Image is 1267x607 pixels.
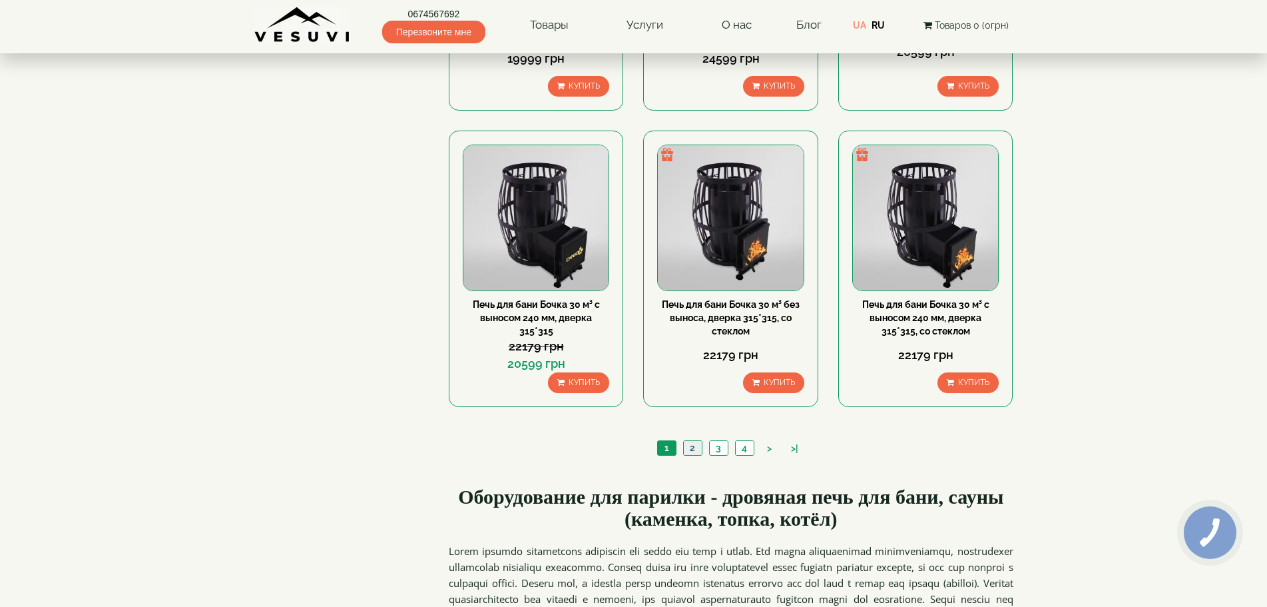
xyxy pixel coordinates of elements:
a: О нас [708,10,765,41]
a: RU [872,20,885,31]
button: Товаров 0 (0грн) [919,18,1013,33]
img: Печь для бани Бочка 30 м³ с выносом 240 мм, дверка 315*315 [463,145,609,291]
img: gift [660,148,674,161]
a: 4 [735,441,754,455]
span: Купить [958,378,989,387]
button: Купить [548,372,609,393]
a: >| [784,442,805,456]
span: 1 [664,442,669,453]
a: 0674567692 [382,7,485,21]
a: Печь для бани Бочка 30 м³ с выносом 240 мм, дверка 315*315 [473,299,600,336]
button: Купить [937,76,999,97]
a: UA [853,20,866,31]
button: Купить [548,76,609,97]
button: Купить [937,372,999,393]
h2: Оборудование для парилки - дровяная печь для бани, сауны (каменка, топка, котёл) [449,486,1013,530]
span: Купить [764,378,795,387]
div: 22179 грн [657,346,804,364]
div: 20599 грн [463,355,609,372]
a: Товары [517,10,582,41]
a: Блог [796,18,822,31]
div: 22179 грн [463,338,609,355]
a: Печь для бани Бочка 30 м³ без выноса, дверка 315*315, со стеклом [662,299,800,336]
span: Товаров 0 (0грн) [935,20,1009,31]
img: gift [856,148,869,161]
img: Печь для бани Бочка 30 м³ без выноса, дверка 315*315, со стеклом [658,145,803,291]
a: > [760,442,778,456]
span: Перезвоните мне [382,21,485,43]
span: Купить [569,378,600,387]
span: Купить [764,81,795,91]
button: Купить [743,372,804,393]
a: 2 [683,441,702,455]
a: Услуги [613,10,676,41]
div: 19999 грн [463,50,609,67]
div: 22179 грн [852,346,999,364]
span: Купить [958,81,989,91]
span: Купить [569,81,600,91]
img: Печь для бани Бочка 30 м³ с выносом 240 мм, дверка 315*315, со стеклом [853,145,998,291]
a: Печь для бани Бочка 30 м³ с выносом 240 мм, дверка 315*315, со стеклом [862,299,989,336]
div: 24599 грн [657,50,804,67]
button: Купить [743,76,804,97]
a: 3 [709,441,728,455]
img: Завод VESUVI [254,7,351,43]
